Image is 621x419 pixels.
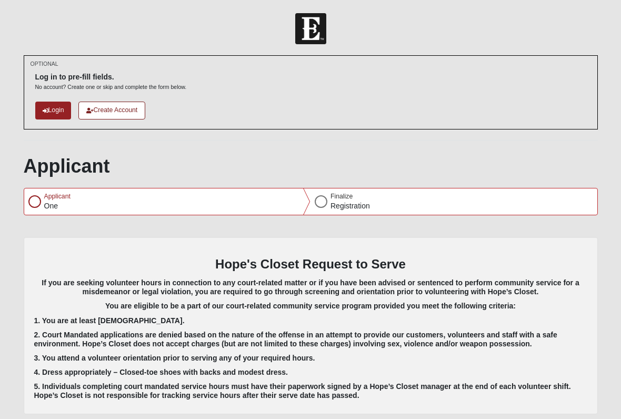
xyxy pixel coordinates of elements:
h5: 4. Dress appropriately – Closed-toe shoes with backs and modest dress. [34,368,587,377]
h5: If you are seeking volunteer hours in connection to any court-related matter or if you have been ... [34,278,587,296]
h1: Applicant [24,155,598,177]
span: Applicant [44,193,71,200]
img: Church of Eleven22 Logo [295,13,326,44]
p: No account? Create one or skip and complete the form below. [35,83,187,91]
h5: 1. You are at least [DEMOGRAPHIC_DATA]. [34,316,587,325]
p: One [44,201,71,212]
h6: Log in to pre-fill fields. [35,73,187,82]
h5: 5. Individuals completing court mandated service hours must have their paperwork signed by a Hope... [34,382,587,400]
h3: Hope's Closet Request to Serve [34,257,587,272]
a: Login [35,102,72,119]
a: Create Account [78,102,145,119]
p: Registration [330,201,370,212]
h5: 3. You attend a volunteer orientation prior to serving any of your required hours. [34,354,587,363]
h5: You are eligible to be a part of our court-related community service program provided you meet th... [34,302,587,311]
span: Finalize [330,193,353,200]
small: OPTIONAL [31,60,58,68]
h5: 2. Court Mandated applications are denied based on the nature of the offense in an attempt to pro... [34,331,587,348]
